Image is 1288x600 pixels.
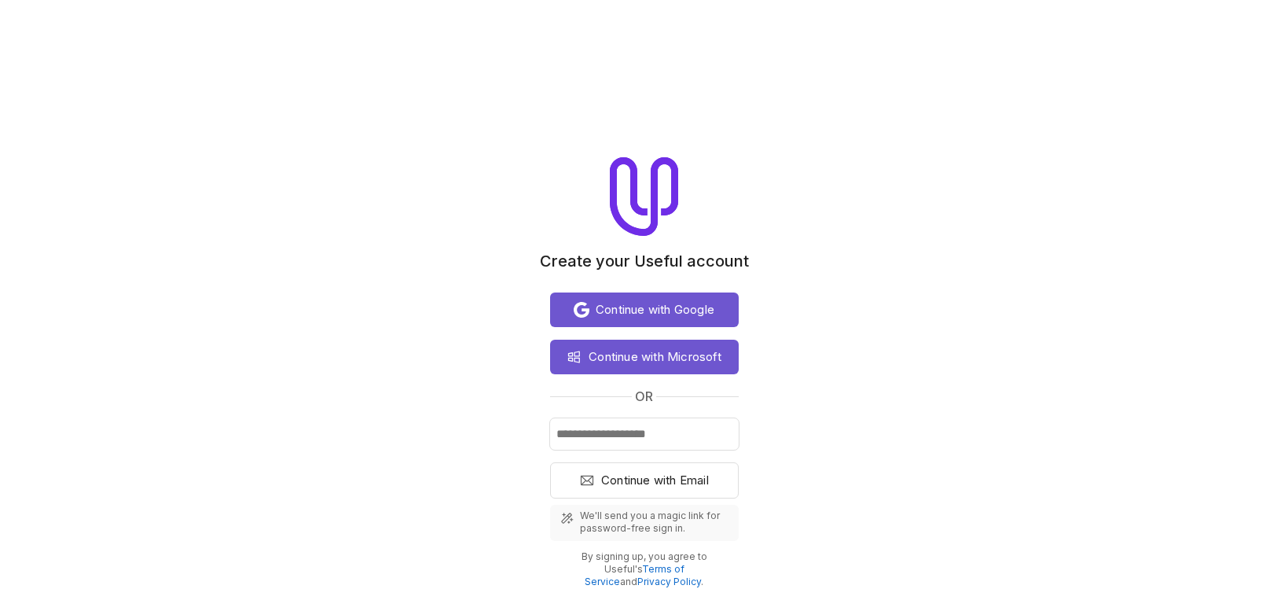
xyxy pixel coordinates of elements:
[550,340,739,374] button: Continue with Microsoft
[550,293,739,327] button: Continue with Google
[550,418,739,450] input: Email
[589,348,721,366] span: Continue with Microsoft
[635,387,653,406] span: or
[563,550,726,588] p: By signing up, you agree to Useful's and .
[585,563,684,587] a: Terms of Service
[596,300,714,319] span: Continue with Google
[540,252,749,271] h1: Create your Useful account
[580,510,729,535] span: We'll send you a magic link for password-free sign in.
[601,471,709,490] span: Continue with Email
[550,462,739,499] button: Continue with Email
[637,576,701,587] a: Privacy Policy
